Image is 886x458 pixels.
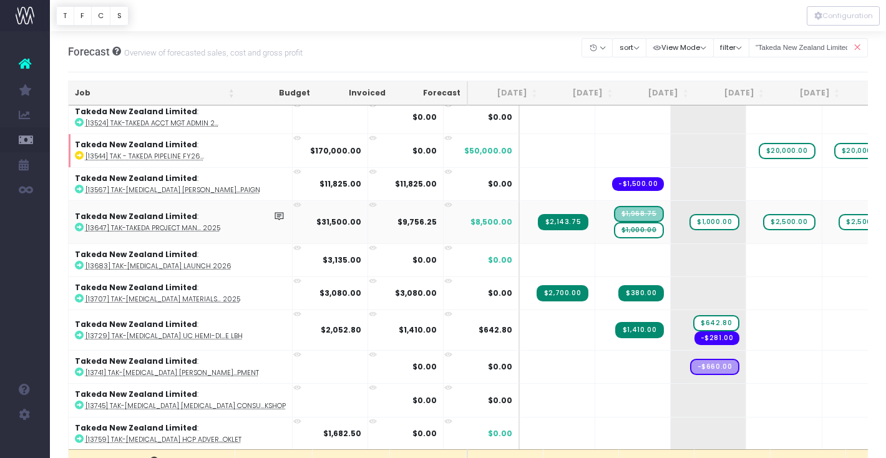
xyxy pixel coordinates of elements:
[68,46,110,58] span: Forecast
[75,173,197,183] strong: Takeda New Zealand Limited
[397,217,437,227] strong: $9,756.25
[612,38,646,57] button: sort
[614,206,664,222] span: Streamtime Draft Invoice: INV-5062 – [13647] TAK-Takeda Project Management August 2025
[488,395,512,406] span: $0.00
[85,295,240,304] abbr: [13707] TAK-Adcetris Materials July 2025
[85,119,218,128] abbr: [13524] TAK-Takeda ACCT MGT ADMIN 2025
[16,433,34,452] img: images/default_profile_image.png
[85,223,220,233] abbr: [13647] TAK-Takeda Project Management 2025
[69,309,293,350] td: :
[470,217,512,228] span: $8,500.00
[75,389,197,399] strong: Takeda New Zealand Limited
[69,243,293,276] td: :
[615,322,664,338] span: Streamtime Invoice: INV-5056 – [13729] TAK-Entyvio UC HEMI-Disease Clearance LBH
[56,6,129,26] div: Vertical button group
[69,101,293,134] td: :
[75,422,197,433] strong: Takeda New Zealand Limited
[464,145,512,157] span: $50,000.00
[614,222,664,238] span: wayahead Sales Forecast Item
[538,214,588,230] span: Streamtime Invoice: INV-5008 – [13647] TAK-Takeda Project Management 2025
[310,145,361,156] strong: $170,000.00
[110,6,129,26] button: S
[75,139,197,150] strong: Takeda New Zealand Limited
[713,38,749,57] button: filter
[763,214,815,230] span: wayahead Sales Forecast Item
[316,81,392,105] th: Invoiced
[395,288,437,298] strong: $3,080.00
[488,361,512,373] span: $0.00
[75,319,197,329] strong: Takeda New Zealand Limited
[75,249,197,260] strong: Takeda New Zealand Limited
[85,331,243,341] abbr: [13729] TAK-Entyvio UC HEMI-Disease Clearance LBH
[323,428,361,439] strong: $1,682.50
[694,81,770,105] th: Oct 25: activate to sort column ascending
[75,356,197,366] strong: Takeda New Zealand Limited
[69,417,293,450] td: :
[488,428,512,439] span: $0.00
[488,112,512,123] span: $0.00
[91,6,111,26] button: C
[618,285,664,301] span: Streamtime Invoice: INV-5055 – [13707] TAK-Adcetris Materials July 2025
[316,217,361,227] strong: $31,500.00
[69,167,293,200] td: :
[412,145,437,156] strong: $0.00
[807,6,880,26] button: Configuration
[468,81,543,105] th: Jul 25: activate to sort column ascending
[479,324,512,336] span: $642.80
[807,6,880,26] div: Vertical button group
[412,428,437,439] strong: $0.00
[693,315,739,331] span: wayahead Sales Forecast Item
[412,361,437,372] strong: $0.00
[771,81,846,105] th: Nov 25: activate to sort column ascending
[85,368,259,378] abbr: [13741] TAK-Vyvanse Coghill RTE Development
[392,81,468,105] th: Forecast
[85,185,260,195] abbr: [13567] TAK-Vyvanse David Coghill Video Campaign
[690,359,740,375] span: Streamtime Draft Expense: Digital Development – Great North
[612,177,664,191] span: Streamtime order: PO11790 – Antonym
[488,255,512,266] span: $0.00
[56,6,74,26] button: T
[488,288,512,299] span: $0.00
[759,143,815,159] span: wayahead Sales Forecast Item
[69,383,293,416] td: :
[69,276,293,309] td: :
[646,38,714,57] button: View Mode
[121,46,303,58] small: Overview of forecasted sales, cost and gross profit
[619,81,694,105] th: Sep 25: activate to sort column ascending
[241,81,316,105] th: Budget
[85,152,204,161] abbr: [13544] TAK - Takeda Pipeline FY26
[69,134,293,167] td: :
[412,112,437,122] strong: $0.00
[543,81,619,105] th: Aug 25: activate to sort column ascending
[69,200,293,243] td: :
[319,288,361,298] strong: $3,080.00
[85,435,241,444] abbr: [13759] TAK-Adcetris HCP Adverse Event Booklet
[74,6,92,26] button: F
[75,282,197,293] strong: Takeda New Zealand Limited
[85,401,286,411] abbr: [13745] TAK-Vyvanse ADHD Consultation Workshop
[69,81,241,105] th: Job: activate to sort column ascending
[412,255,437,265] strong: $0.00
[323,255,361,265] strong: $3,135.00
[69,350,293,383] td: :
[319,178,361,189] strong: $11,825.00
[694,331,740,345] span: Streamtime order: PO11842 – Crucial Colour
[75,211,197,222] strong: Takeda New Zealand Limited
[395,178,437,189] strong: $11,825.00
[488,178,512,190] span: $0.00
[537,285,588,301] span: Streamtime Invoice: INV-4986 – [13707] TAK-Adcetris Materials July 2025
[321,324,361,335] strong: $2,052.80
[412,395,437,406] strong: $0.00
[749,38,869,57] input: Search...
[399,324,437,335] strong: $1,410.00
[75,106,197,117] strong: Takeda New Zealand Limited
[85,261,231,271] abbr: [13683] TAK-Intuniv Launch 2026
[689,214,739,230] span: wayahead Sales Forecast Item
